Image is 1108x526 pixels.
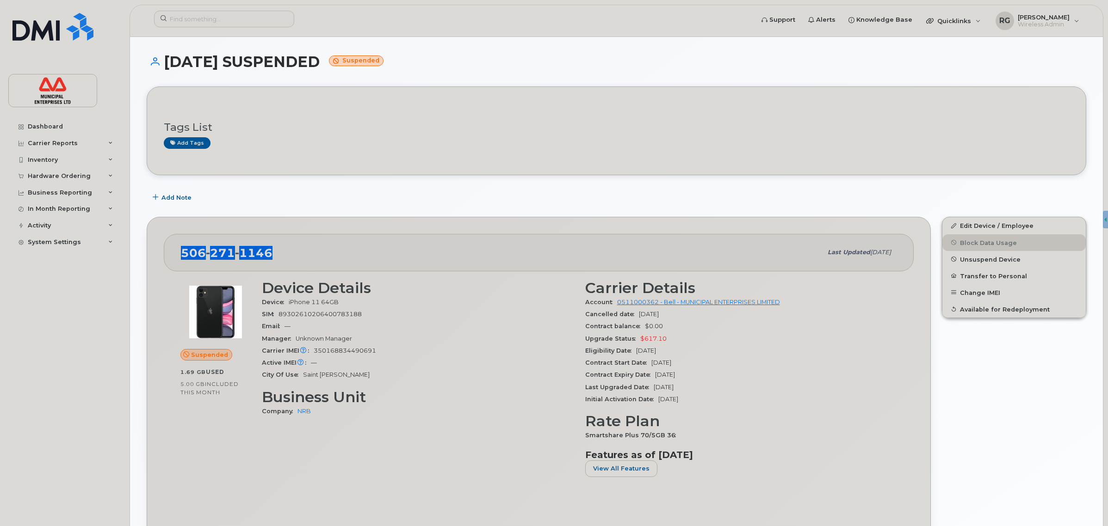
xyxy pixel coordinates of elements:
span: 506 [181,246,272,260]
span: Active IMEI [262,359,311,366]
span: Account [585,299,617,306]
span: Email [262,323,285,330]
span: Carrier IMEI [262,347,314,354]
img: iPhone_11.jpg [188,284,243,340]
span: 1146 [235,246,272,260]
button: View All Features [585,460,657,477]
span: Add Note [161,193,192,202]
span: Smartshare Plus 70/5GB 36 [585,432,681,439]
span: used [206,368,224,375]
h3: Rate Plan [585,413,898,429]
a: Add tags [164,137,210,149]
span: — [311,359,317,366]
span: Initial Activation Date [585,396,658,403]
button: Block Data Usage [942,234,1086,251]
span: View All Features [593,464,650,473]
span: [DATE] [639,311,659,318]
span: [DATE] [655,371,675,378]
button: Unsuspend Device [942,251,1086,268]
span: — [285,323,291,330]
span: [DATE] [654,384,674,391]
span: Company [262,408,297,415]
h1: [DATE] SUSPENDED [147,54,1086,70]
span: City Of Use [262,371,303,378]
span: iPhone 11 64GB [289,299,339,306]
span: Cancelled date [585,311,639,318]
h3: Device Details [262,280,574,296]
span: Saint [PERSON_NAME] [303,371,370,378]
span: [DATE] [636,347,656,354]
span: included this month [180,380,239,396]
span: Eligibility Date [585,347,636,354]
button: Available for Redeployment [942,301,1086,318]
span: [DATE] [870,249,891,256]
a: 0511000362 - Bell - MUNICIPAL ENTERPRISES LIMITED [617,299,780,306]
span: 5.00 GB [180,381,205,387]
span: Manager [262,335,296,342]
span: Contract Expiry Date [585,371,655,378]
small: Suspended [329,55,384,66]
span: Last Upgraded Date [585,384,654,391]
a: NRB [297,408,311,415]
span: Available for Redeployment [960,306,1050,312]
h3: Business Unit [262,389,574,405]
span: Suspended [191,350,228,359]
span: 1.69 GB [180,369,206,375]
span: Unknown Manager [296,335,352,342]
span: Upgrade Status [585,335,640,342]
span: 350168834490691 [314,347,376,354]
span: Contract balance [585,323,645,330]
h3: Tags List [164,122,1069,133]
span: $0.00 [645,323,663,330]
span: Device [262,299,289,306]
span: Contract Start Date [585,359,651,366]
button: Transfer to Personal [942,268,1086,284]
h3: Features as of [DATE] [585,449,898,460]
span: Last updated [828,249,870,256]
span: Unsuspend Device [960,256,1021,263]
h3: Carrier Details [585,280,898,296]
span: 271 [206,246,235,260]
button: Change IMEI [942,284,1086,301]
span: 89302610206400783188 [279,311,362,318]
span: [DATE] [658,396,678,403]
span: SIM [262,311,279,318]
span: [DATE] [651,359,671,366]
button: Add Note [147,189,199,206]
span: $617.10 [640,335,667,342]
a: Edit Device / Employee [942,217,1086,234]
